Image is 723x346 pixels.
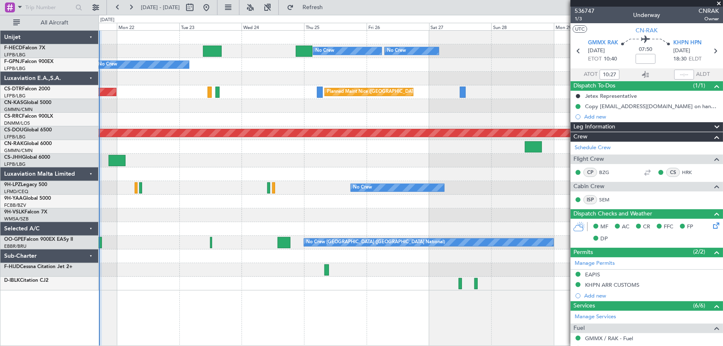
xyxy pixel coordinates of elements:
[179,23,242,30] div: Tue 23
[573,209,652,219] span: Dispatch Checks and Weather
[491,23,554,30] div: Sun 28
[4,237,24,242] span: OO-GPE
[353,181,372,194] div: No Crew
[4,46,45,51] a: F-HECDFalcon 7X
[584,70,597,79] span: ATOT
[693,81,705,90] span: (1/1)
[643,223,650,231] span: CR
[674,70,694,80] input: --:--
[25,1,73,14] input: Trip Number
[573,324,585,333] span: Fuel
[585,103,719,110] div: Copy [EMAIL_ADDRESS][DOMAIN_NAME] on handling requests
[283,1,333,14] button: Refresh
[367,23,429,30] div: Fri 26
[4,134,26,140] a: LFPB/LBG
[4,128,24,133] span: CS-DOU
[588,47,605,55] span: [DATE]
[4,46,22,51] span: F-HECD
[4,128,52,133] a: CS-DOUGlobal 6500
[696,70,710,79] span: ALDT
[573,122,615,132] span: Leg Information
[634,11,660,20] div: Underway
[4,148,33,154] a: GMMN/CMN
[4,264,73,269] a: F-HIJDCessna Citation Jet 2+
[429,23,492,30] div: Sat 27
[666,168,680,177] div: CS
[604,55,617,63] span: 10:40
[699,15,719,22] span: Owner
[4,196,23,201] span: 9H-YAA
[585,335,633,342] a: GMMX / RAK - Fuel
[599,169,618,176] a: BZG
[573,182,605,191] span: Cabin Crew
[664,223,673,231] span: FFC
[9,16,90,29] button: All Aircraft
[575,259,615,268] a: Manage Permits
[22,20,87,26] span: All Aircraft
[575,144,611,152] a: Schedule Crew
[585,92,637,99] div: Jetex Representative
[573,132,588,142] span: Crew
[4,114,53,119] a: CS-RRCFalcon 900LX
[327,86,419,98] div: Planned Maint Nice ([GEOGRAPHIC_DATA])
[585,281,639,288] div: KHPN ARR CUSTOMS
[575,313,616,321] a: Manage Services
[673,39,702,47] span: KHPN HPN
[4,237,73,242] a: OO-GPEFalcon 900EX EASy II
[4,114,22,119] span: CS-RRC
[639,46,652,54] span: 07:50
[4,100,23,105] span: CN-KAS
[682,169,701,176] a: HRK
[4,243,27,249] a: EBBR/BRU
[4,210,47,215] a: 9H-VSLKFalcon 7X
[554,23,617,30] div: Mon 29
[4,65,26,72] a: LFPB/LBG
[636,26,658,35] span: CN-RAK
[673,47,690,55] span: [DATE]
[295,5,330,10] span: Refresh
[583,168,597,177] div: CP
[4,87,22,92] span: CS-DTR
[584,113,719,120] div: Add new
[573,301,595,311] span: Services
[584,292,719,299] div: Add new
[98,58,117,71] div: No Crew
[673,55,687,63] span: 18:30
[4,278,20,283] span: D-IBLK
[573,25,587,33] button: UTC
[4,264,20,269] span: F-HIJD
[622,223,629,231] span: AC
[575,7,595,15] span: 536747
[573,248,593,257] span: Permits
[4,87,50,92] a: CS-DTRFalcon 2000
[4,182,47,187] a: 9H-LPZLegacy 500
[4,106,33,113] a: GMMN/CMN
[575,15,595,22] span: 1/3
[4,189,28,195] a: LFMD/CEQ
[306,236,445,249] div: No Crew [GEOGRAPHIC_DATA] ([GEOGRAPHIC_DATA] National)
[315,45,334,57] div: No Crew
[4,161,26,167] a: LFPB/LBG
[585,271,600,278] div: EAPIS
[600,223,608,231] span: MF
[4,155,50,160] a: CS-JHHGlobal 6000
[588,55,602,63] span: ETOT
[600,70,619,80] input: --:--
[4,59,53,64] a: F-GPNJFalcon 900EX
[699,7,719,15] span: CNRAK
[573,155,604,164] span: Flight Crew
[588,39,618,47] span: GMMX RAK
[4,210,24,215] span: 9H-VSLK
[387,45,406,57] div: No Crew
[4,182,21,187] span: 9H-LPZ
[4,202,26,208] a: FCBB/BZV
[4,141,24,146] span: CN-RAK
[4,196,51,201] a: 9H-YAAGlobal 5000
[141,4,180,11] span: [DATE] - [DATE]
[4,216,29,222] a: WMSA/SZB
[4,278,48,283] a: D-IBLKCitation CJ2
[117,23,179,30] div: Mon 22
[4,93,26,99] a: LFPB/LBG
[693,247,705,256] span: (2/2)
[4,59,22,64] span: F-GPNJ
